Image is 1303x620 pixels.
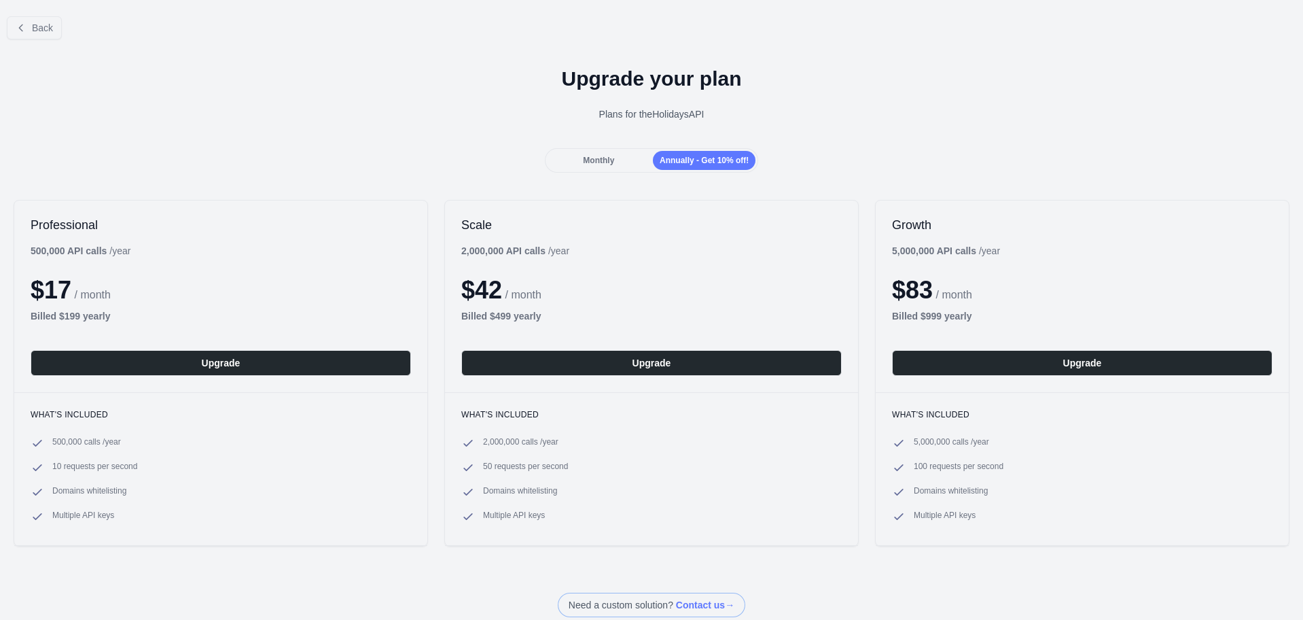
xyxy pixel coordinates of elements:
h2: Scale [461,217,842,233]
b: 5,000,000 API calls [892,245,976,256]
b: 2,000,000 API calls [461,245,546,256]
h2: Growth [892,217,1272,233]
div: / year [461,244,569,258]
div: / year [892,244,1000,258]
span: $ 83 [892,276,933,304]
